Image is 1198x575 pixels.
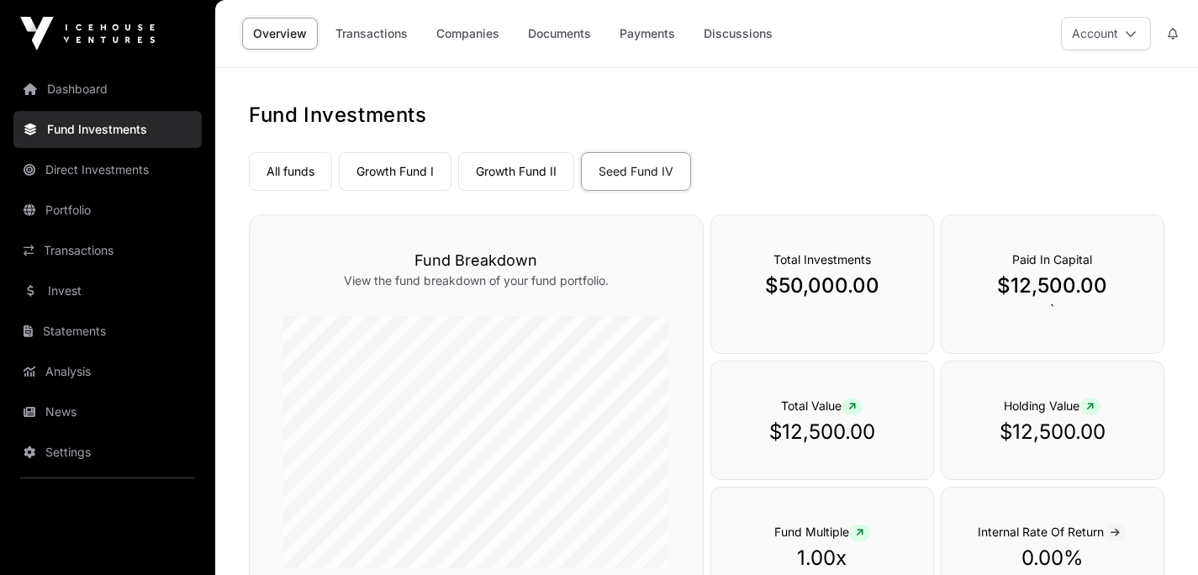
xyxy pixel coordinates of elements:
h3: Fund Breakdown [283,249,669,272]
a: Growth Fund II [458,152,574,191]
span: Paid In Capital [1012,252,1092,266]
p: $50,000.00 [745,272,900,299]
a: Discussions [693,18,784,50]
a: Documents [517,18,602,50]
a: Statements [13,313,202,350]
img: Icehouse Ventures Logo [20,17,155,50]
a: Fund Investments [13,111,202,148]
a: Seed Fund IV [581,152,691,191]
a: Overview [242,18,318,50]
p: View the fund breakdown of your fund portfolio. [283,272,669,289]
a: All funds [249,152,332,191]
a: Payments [609,18,686,50]
span: Total Investments [773,252,871,266]
p: $12,500.00 [745,419,900,446]
a: Portfolio [13,192,202,229]
a: Growth Fund I [339,152,451,191]
h1: Fund Investments [249,102,1164,129]
a: Companies [425,18,510,50]
p: 1.00x [745,545,900,572]
a: Transactions [13,232,202,269]
button: Account [1061,17,1151,50]
a: Direct Investments [13,151,202,188]
span: Holding Value [1004,398,1100,413]
p: 0.00% [975,545,1130,572]
div: ` [941,214,1164,354]
p: $12,500.00 [975,272,1130,299]
a: Dashboard [13,71,202,108]
iframe: Chat Widget [1114,494,1198,575]
a: Transactions [325,18,419,50]
a: Invest [13,272,202,309]
p: $12,500.00 [975,419,1130,446]
a: Analysis [13,353,202,390]
a: News [13,393,202,430]
span: Total Value [781,398,863,413]
a: Settings [13,434,202,471]
span: Fund Multiple [774,525,870,539]
span: Internal Rate Of Return [978,525,1127,539]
